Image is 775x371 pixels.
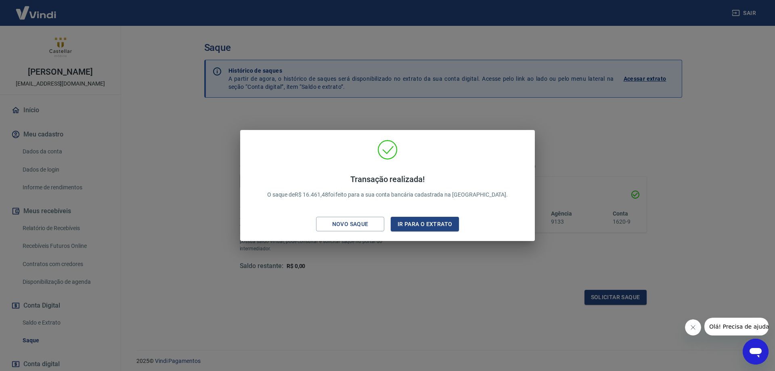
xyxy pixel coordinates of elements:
[267,174,508,184] h4: Transação realizada!
[323,219,378,229] div: Novo saque
[316,217,384,232] button: Novo saque
[391,217,459,232] button: Ir para o extrato
[5,6,68,12] span: Olá! Precisa de ajuda?
[743,339,769,365] iframe: Botão para abrir a janela de mensagens
[704,318,769,335] iframe: Mensagem da empresa
[685,319,701,335] iframe: Fechar mensagem
[267,174,508,199] p: O saque de R$ 16.461,48 foi feito para a sua conta bancária cadastrada na [GEOGRAPHIC_DATA].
